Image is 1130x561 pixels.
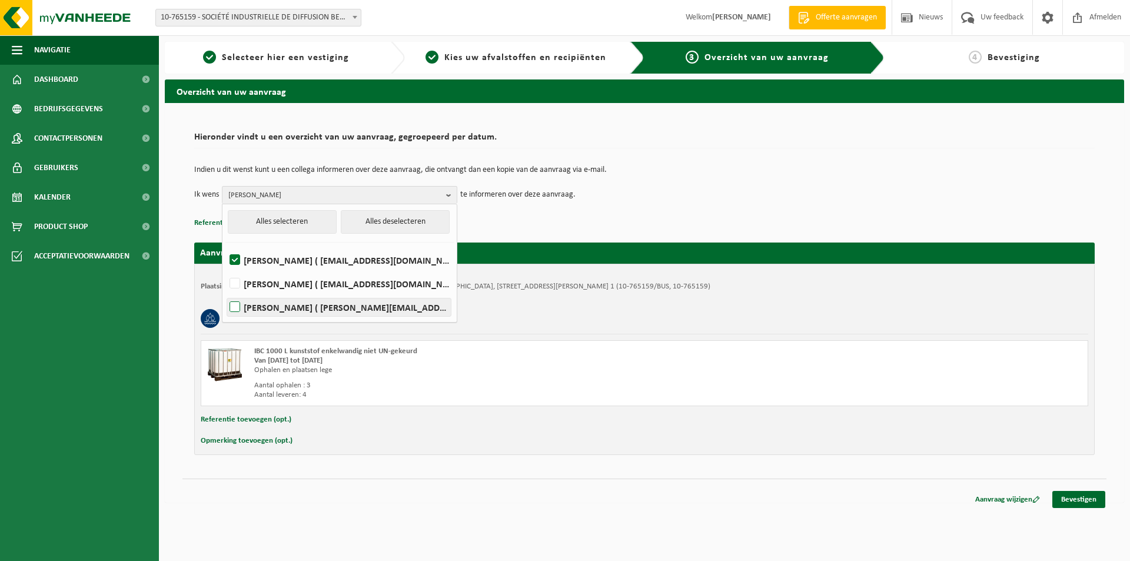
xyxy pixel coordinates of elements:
a: 2Kies uw afvalstoffen en recipiënten [411,51,621,65]
span: [PERSON_NAME] [228,187,441,204]
span: Acceptatievoorwaarden [34,241,129,271]
p: Ik wens [194,186,219,204]
button: [PERSON_NAME] [222,186,457,204]
img: PB-IC-1000-HPE-00-01.png [207,347,242,382]
span: 1 [203,51,216,64]
h2: Hieronder vindt u een overzicht van uw aanvraag, gegroepeerd per datum. [194,132,1095,148]
span: Offerte aanvragen [813,12,880,24]
p: Indien u dit wenst kunt u een collega informeren over deze aanvraag, die ontvangt dan een kopie v... [194,166,1095,174]
span: 10-765159 - SOCIÉTÉ INDUSTRIELLE DE DIFFUSION BENELUX - SID - SAINTES [155,9,361,26]
div: Ophalen en plaatsen lege [254,366,692,375]
span: Kalender [34,182,71,212]
span: Overzicht van uw aanvraag [704,53,829,62]
strong: Aanvraag voor [DATE] [200,248,288,258]
span: Dashboard [34,65,78,94]
a: Bevestigen [1052,491,1105,508]
button: Referentie toevoegen (opt.) [201,412,291,427]
td: SOCIÉTÉ INDUSTRIELLE DE DIFFUSION BENELUX - SID, [GEOGRAPHIC_DATA], [STREET_ADDRESS][PERSON_NAME]... [264,282,710,291]
strong: Plaatsingsadres: [201,283,252,290]
strong: [PERSON_NAME] [712,13,771,22]
div: Aantal ophalen : 3 [254,381,692,390]
span: 3 [686,51,699,64]
a: Aanvraag wijzigen [966,491,1049,508]
span: 4 [969,51,982,64]
label: [PERSON_NAME] ( [PERSON_NAME][EMAIL_ADDRESS][DOMAIN_NAME] ) [227,298,451,316]
span: Bevestiging [988,53,1040,62]
strong: Van [DATE] tot [DATE] [254,357,323,364]
h2: Overzicht van uw aanvraag [165,79,1124,102]
span: Selecteer hier een vestiging [222,53,349,62]
label: [PERSON_NAME] ( [EMAIL_ADDRESS][DOMAIN_NAME] ) [227,251,451,269]
span: Gebruikers [34,153,78,182]
a: 1Selecteer hier een vestiging [171,51,381,65]
button: Referentie toevoegen (opt.) [194,215,285,231]
div: Aantal leveren: 4 [254,390,692,400]
span: Bedrijfsgegevens [34,94,103,124]
span: Kies uw afvalstoffen en recipiënten [444,53,606,62]
label: [PERSON_NAME] ( [EMAIL_ADDRESS][DOMAIN_NAME] ) [227,275,451,293]
span: Contactpersonen [34,124,102,153]
span: Product Shop [34,212,88,241]
a: Offerte aanvragen [789,6,886,29]
button: Opmerking toevoegen (opt.) [201,433,293,449]
button: Alles deselecteren [341,210,450,234]
span: Navigatie [34,35,71,65]
span: 10-765159 - SOCIÉTÉ INDUSTRIELLE DE DIFFUSION BENELUX - SID - SAINTES [156,9,361,26]
button: Alles selecteren [228,210,337,234]
span: IBC 1000 L kunststof enkelwandig niet UN-gekeurd [254,347,417,355]
p: te informeren over deze aanvraag. [460,186,576,204]
span: 2 [426,51,438,64]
